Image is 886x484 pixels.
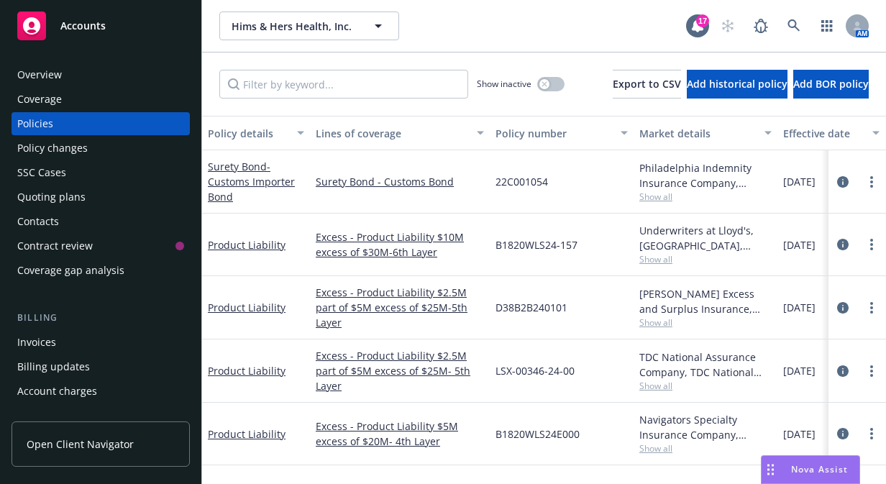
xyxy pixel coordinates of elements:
button: Export to CSV [613,70,681,99]
div: Policy changes [17,137,88,160]
a: Contract review [12,234,190,257]
a: circleInformation [834,425,851,442]
a: Coverage [12,88,190,111]
span: Show inactive [477,78,531,90]
span: Accounts [60,20,106,32]
div: Policies [17,112,53,135]
a: Product Liability [208,427,286,441]
div: Market details [639,126,756,141]
a: Contacts [12,210,190,233]
span: Hims & Hers Health, Inc. [232,19,356,34]
div: Drag to move [762,456,780,483]
a: Surety Bond - Customs Bond [316,174,484,189]
button: Hims & Hers Health, Inc. [219,12,399,40]
div: Policy details [208,126,288,141]
a: Start snowing [713,12,742,40]
div: SSC Cases [17,161,66,184]
div: Effective date [783,126,864,141]
a: Excess - Product Liability $10M excess of $30M-6th Layer [316,229,484,260]
a: more [863,362,880,380]
a: more [863,425,880,442]
span: Nova Assist [791,463,848,475]
div: Policy number [495,126,612,141]
a: more [863,236,880,253]
span: 22C001054 [495,174,548,189]
button: Lines of coverage [310,116,490,150]
a: more [863,299,880,316]
span: Add historical policy [687,77,787,91]
span: B1820WLS24-157 [495,237,577,252]
button: Nova Assist [761,455,860,484]
a: Switch app [813,12,841,40]
span: D38B2B240101 [495,300,567,315]
span: [DATE] [783,174,816,189]
a: Excess - Product Liability $2.5M part of $5M excess of $25M- 5th Layer [316,348,484,393]
a: circleInformation [834,299,851,316]
span: LSX-00346-24-00 [495,363,575,378]
button: Add BOR policy [793,70,869,99]
span: Show all [639,253,772,265]
div: Navigators Specialty Insurance Company, Hartford Insurance Group, CRC Group [639,412,772,442]
span: Add BOR policy [793,77,869,91]
div: 17 [696,14,709,27]
div: Billing [12,311,190,325]
div: Contract review [17,234,93,257]
div: Billing updates [17,355,90,378]
a: Product Liability [208,301,286,314]
div: Invoices [17,331,56,354]
div: Overview [17,63,62,86]
div: Lines of coverage [316,126,468,141]
span: [DATE] [783,300,816,315]
a: Overview [12,63,190,86]
span: [DATE] [783,237,816,252]
a: Policy changes [12,137,190,160]
a: Product Liability [208,238,286,252]
a: Billing updates [12,355,190,378]
a: Accounts [12,6,190,46]
div: Installment plans [17,404,101,427]
a: Excess - Product Liability $5M excess of $20M- 4th Layer [316,419,484,449]
a: SSC Cases [12,161,190,184]
span: B1820WLS24E000 [495,426,580,442]
div: Contacts [17,210,59,233]
button: Policy number [490,116,634,150]
a: Account charges [12,380,190,403]
a: Excess - Product Liability $2.5M part of $5M excess of $25M-5th Layer [316,285,484,330]
div: TDC National Assurance Company, TDC National Assurance Company, CRC Group [639,350,772,380]
a: circleInformation [834,362,851,380]
div: Account charges [17,380,97,403]
span: - Customs Importer Bond [208,160,295,204]
a: circleInformation [834,173,851,191]
span: Export to CSV [613,77,681,91]
div: Coverage gap analysis [17,259,124,282]
a: Search [780,12,808,40]
a: Surety Bond [208,160,295,204]
div: Quoting plans [17,186,86,209]
span: Open Client Navigator [27,437,134,452]
div: Underwriters at Lloyd's, [GEOGRAPHIC_DATA], [PERSON_NAME] of London, CRC Group [639,223,772,253]
button: Add historical policy [687,70,787,99]
a: Coverage gap analysis [12,259,190,282]
a: Policies [12,112,190,135]
a: more [863,173,880,191]
button: Market details [634,116,777,150]
span: [DATE] [783,363,816,378]
span: Show all [639,380,772,392]
button: Policy details [202,116,310,150]
a: Invoices [12,331,190,354]
div: [PERSON_NAME] Excess and Surplus Insurance, Inc., [PERSON_NAME] Group, CRC Group [639,286,772,316]
a: Report a Bug [746,12,775,40]
a: circleInformation [834,236,851,253]
a: Product Liability [208,364,286,378]
span: [DATE] [783,426,816,442]
a: Installment plans [12,404,190,427]
span: Show all [639,191,772,203]
span: Show all [639,316,772,329]
a: Quoting plans [12,186,190,209]
div: Philadelphia Indemnity Insurance Company, Philadelphia Insurance Companies, CA [PERSON_NAME] & Co... [639,160,772,191]
button: Effective date [777,116,885,150]
span: Show all [639,442,772,455]
input: Filter by keyword... [219,70,468,99]
div: Coverage [17,88,62,111]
